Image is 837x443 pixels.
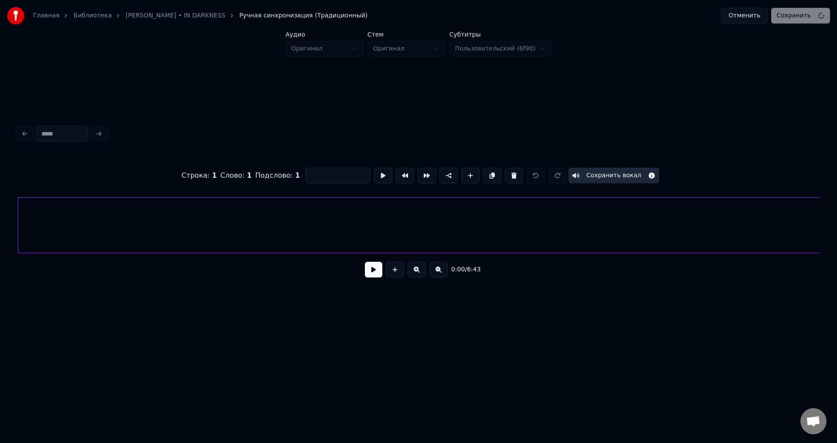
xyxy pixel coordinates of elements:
img: youka [7,7,24,24]
span: 1 [212,171,217,179]
span: 6:43 [467,265,480,274]
span: 1 [247,171,252,179]
nav: breadcrumb [33,11,367,20]
a: Главная [33,11,59,20]
button: Отменить [721,8,768,24]
div: Строка : [181,170,217,181]
label: Стем [367,31,446,37]
span: 0:00 [451,265,465,274]
label: Субтитры [449,31,551,37]
button: Toggle [568,168,659,183]
span: 1 [295,171,300,179]
div: Подслово : [255,170,300,181]
a: [PERSON_NAME] • IN DARKNESS [126,11,225,20]
div: Слово : [220,170,252,181]
span: Ручная синхронизация (Традиционный) [239,11,367,20]
div: / [451,265,472,274]
label: Аудио [286,31,364,37]
div: Открытый чат [800,408,827,434]
a: Библиотека [73,11,112,20]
